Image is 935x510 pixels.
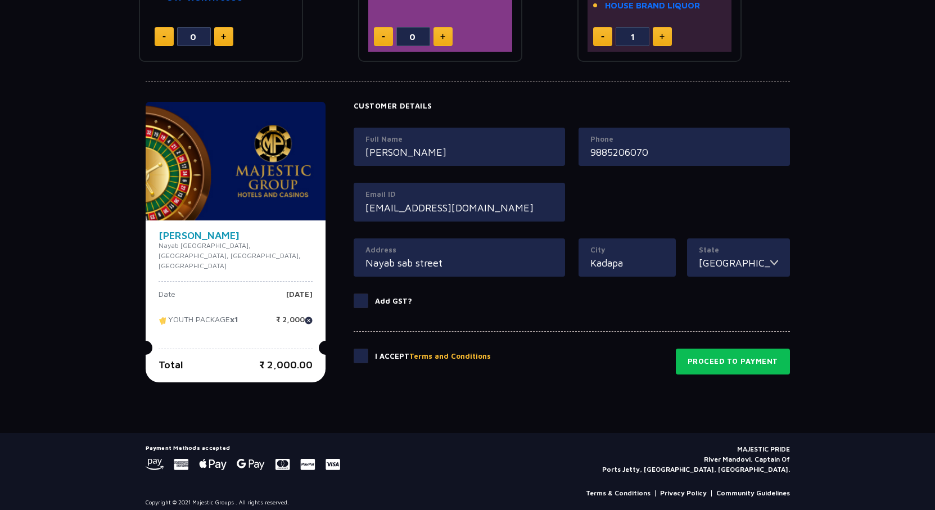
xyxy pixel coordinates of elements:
[365,200,553,215] input: Email ID
[440,34,445,39] img: plus
[602,444,790,475] p: MAJESTIC PRIDE River Mandovi, Captain Of Ports Jetty, [GEOGRAPHIC_DATA], [GEOGRAPHIC_DATA].
[590,145,778,160] input: Mobile
[365,134,553,145] label: Full Name
[590,245,664,256] label: City
[590,255,664,270] input: City
[276,315,313,332] p: ₹ 2,000
[660,488,707,498] a: Privacy Policy
[159,241,313,271] p: Nayab [GEOGRAPHIC_DATA], [GEOGRAPHIC_DATA], [GEOGRAPHIC_DATA], [GEOGRAPHIC_DATA]
[159,315,238,332] p: YOUTH PACKAGE
[146,444,340,451] h5: Payment Methods accepted
[159,315,168,326] img: tikcet
[590,134,778,145] label: Phone
[365,245,553,256] label: Address
[365,189,553,200] label: Email ID
[159,290,175,307] p: Date
[716,488,790,498] a: Community Guidelines
[146,498,289,507] p: Copyright © 2021 Majestic Groups . All rights reserved.
[601,36,604,38] img: minus
[146,102,326,220] img: majesticPride-banner
[676,349,790,374] button: Proceed to Payment
[159,357,183,372] p: Total
[699,255,770,270] input: State
[770,255,778,270] img: toggler icon
[159,231,313,241] h4: [PERSON_NAME]
[586,488,651,498] a: Terms & Conditions
[354,102,790,111] h4: Customer Details
[230,315,238,324] strong: x1
[375,351,491,362] p: I Accept
[365,255,553,270] input: Address
[221,34,226,39] img: plus
[259,357,313,372] p: ₹ 2,000.00
[382,36,385,38] img: minus
[409,351,491,362] button: Terms and Conditions
[162,36,166,38] img: minus
[699,245,778,256] label: State
[365,145,553,160] input: Full Name
[660,34,665,39] img: plus
[286,290,313,307] p: [DATE]
[375,296,412,307] p: Add GST?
